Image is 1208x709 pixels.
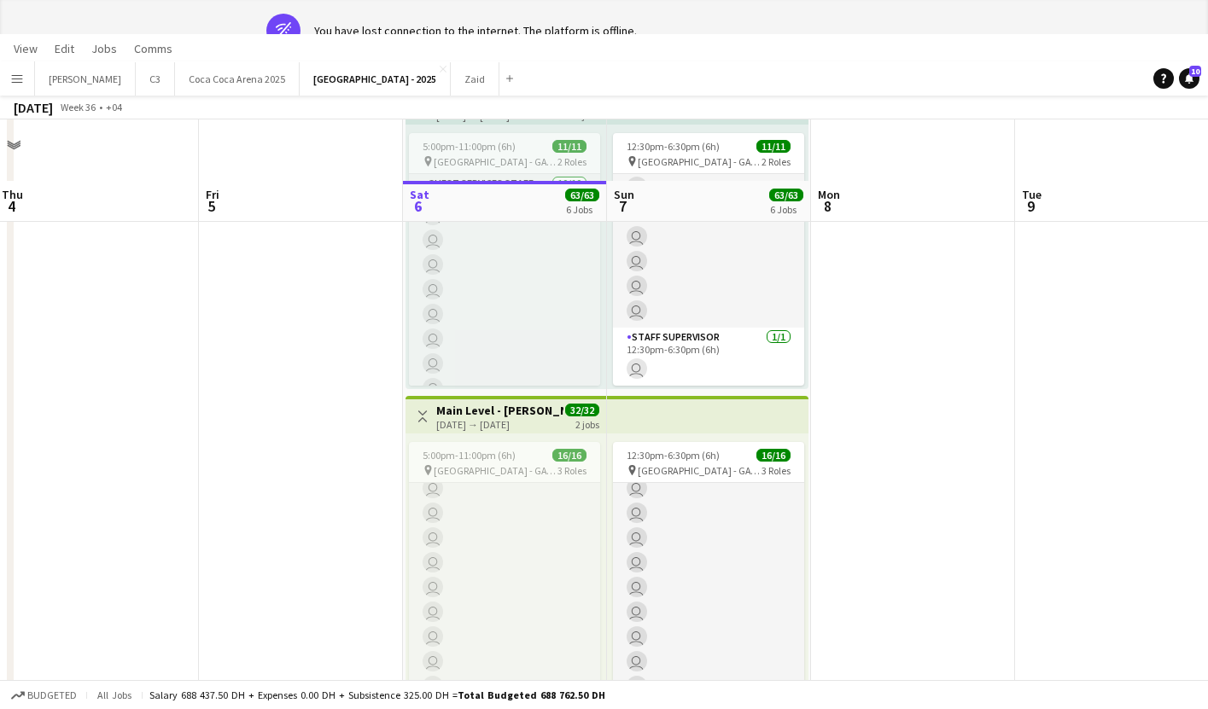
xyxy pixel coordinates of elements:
span: 12:30pm-6:30pm (6h) [627,449,720,462]
span: 3 Roles [557,464,586,477]
span: 9 [1019,196,1042,216]
a: View [7,38,44,60]
span: [GEOGRAPHIC_DATA] - GATE 7 [434,155,557,168]
span: Budgeted [27,689,77,701]
span: Sun [614,187,634,202]
a: Jobs [85,38,124,60]
div: 2 jobs [575,416,599,431]
app-card-role: Staff Supervisor1/112:30pm-6:30pm (6h) [613,328,804,386]
div: Salary 688 437.50 DH + Expenses 0.00 DH + Subsistence 325.00 DH = [149,689,605,701]
span: 63/63 [565,189,599,201]
a: 10 [1179,68,1199,89]
span: 5:00pm-11:00pm (6h) [423,449,516,462]
span: Thu [2,187,23,202]
app-job-card: 12:30pm-6:30pm (6h)16/16 [GEOGRAPHIC_DATA] - GATE 73 Roles12:30pm-6:30pm (6h) [613,442,804,694]
button: Budgeted [9,686,79,705]
span: Jobs [91,41,117,56]
span: 16/16 [756,449,791,462]
a: Comms [127,38,179,60]
span: 7 [611,196,634,216]
app-job-card: 5:00pm-11:00pm (6h)16/16 [GEOGRAPHIC_DATA] - GATE 73 Roles5:00pm-11:00pm (6h) [409,442,600,694]
app-job-card: 5:00pm-11:00pm (6h)11/11 [GEOGRAPHIC_DATA] - GATE 72 RolesGuest Services Staff10/105:00pm-11:00pm... [409,133,600,386]
span: 5:00pm-11:00pm (6h) [423,140,516,153]
span: Edit [55,41,74,56]
span: 63/63 [769,189,803,201]
span: 3 Roles [762,464,791,477]
span: Mon [818,187,840,202]
span: 10 [1189,66,1201,77]
span: [GEOGRAPHIC_DATA] - GATE 7 [638,155,762,168]
span: 11/11 [552,140,586,153]
div: [DATE] → [DATE] [436,418,563,431]
span: [GEOGRAPHIC_DATA] - GATE 7 [638,464,762,477]
span: Sat [410,187,429,202]
h3: Main Level - [PERSON_NAME] [436,403,563,418]
button: [PERSON_NAME] [35,62,136,96]
span: 16/16 [552,449,586,462]
span: 12:30pm-6:30pm (6h) [627,140,720,153]
span: 5 [203,196,219,216]
div: 6 Jobs [770,203,802,216]
app-job-card: 12:30pm-6:30pm (6h)11/11 [GEOGRAPHIC_DATA] - GATE 72 Roles Staff Supervisor1/112:30pm-6:30pm (6h) [613,133,804,386]
div: You have lost connection to the internet. The platform is offline. [314,23,637,38]
span: Week 36 [56,101,99,113]
div: [DATE] [14,99,53,116]
span: 32/32 [565,404,599,416]
button: [GEOGRAPHIC_DATA] - 2025 [300,62,451,96]
button: Zaid [451,62,499,96]
app-card-role: Guest Services Staff10/105:00pm-11:00pm (6h) [409,174,600,455]
span: 11/11 [756,140,791,153]
span: View [14,41,38,56]
span: 2 Roles [557,155,586,168]
span: 2 Roles [762,155,791,168]
button: Coca Coca Arena 2025 [175,62,300,96]
span: Tue [1022,187,1042,202]
a: Edit [48,38,81,60]
span: Fri [206,187,219,202]
span: 8 [815,196,840,216]
span: [GEOGRAPHIC_DATA] - GATE 7 [434,464,557,477]
div: 6 Jobs [566,203,598,216]
span: 6 [407,196,429,216]
span: All jobs [94,689,135,701]
span: Comms [134,41,172,56]
span: Total Budgeted 688 762.50 DH [458,689,605,701]
button: C3 [136,62,175,96]
div: +04 [106,101,122,113]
